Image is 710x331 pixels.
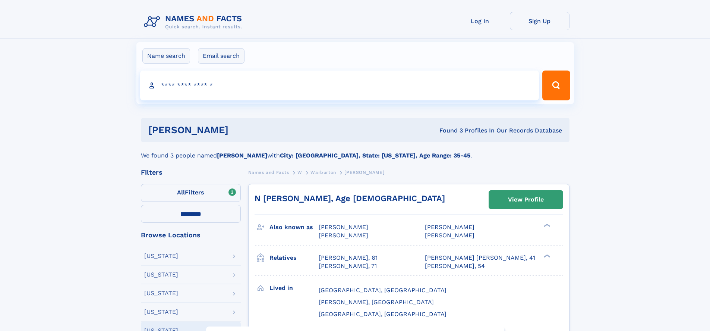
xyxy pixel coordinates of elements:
[542,223,551,228] div: ❯
[425,232,474,239] span: [PERSON_NAME]
[319,232,368,239] span: [PERSON_NAME]
[144,309,178,315] div: [US_STATE]
[144,272,178,278] div: [US_STATE]
[141,184,241,202] label: Filters
[489,191,563,209] a: View Profile
[319,310,446,318] span: [GEOGRAPHIC_DATA], [GEOGRAPHIC_DATA]
[542,253,551,258] div: ❯
[319,224,368,231] span: [PERSON_NAME]
[319,254,378,262] a: [PERSON_NAME], 61
[141,142,569,160] div: We found 3 people named with .
[141,232,241,238] div: Browse Locations
[144,290,178,296] div: [US_STATE]
[141,12,248,32] img: Logo Names and Facts
[269,252,319,264] h3: Relatives
[425,224,474,231] span: [PERSON_NAME]
[269,282,319,294] h3: Lived in
[319,262,377,270] a: [PERSON_NAME], 71
[255,194,445,203] a: N [PERSON_NAME], Age [DEMOGRAPHIC_DATA]
[319,299,434,306] span: [PERSON_NAME], [GEOGRAPHIC_DATA]
[542,71,570,100] button: Search Button
[177,189,185,196] span: All
[142,48,190,64] label: Name search
[310,170,336,175] span: Warburton
[334,127,562,135] div: Found 3 Profiles In Our Records Database
[450,12,510,30] a: Log In
[425,254,535,262] a: [PERSON_NAME] [PERSON_NAME], 41
[269,221,319,234] h3: Also known as
[425,262,485,270] a: [PERSON_NAME], 54
[141,169,241,176] div: Filters
[248,168,289,177] a: Names and Facts
[140,71,539,100] input: search input
[510,12,569,30] a: Sign Up
[344,170,384,175] span: [PERSON_NAME]
[297,168,302,177] a: W
[198,48,244,64] label: Email search
[144,253,178,259] div: [US_STATE]
[217,152,267,159] b: [PERSON_NAME]
[508,191,544,208] div: View Profile
[310,168,336,177] a: Warburton
[280,152,470,159] b: City: [GEOGRAPHIC_DATA], State: [US_STATE], Age Range: 35-45
[319,287,446,294] span: [GEOGRAPHIC_DATA], [GEOGRAPHIC_DATA]
[148,125,334,135] h1: [PERSON_NAME]
[297,170,302,175] span: W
